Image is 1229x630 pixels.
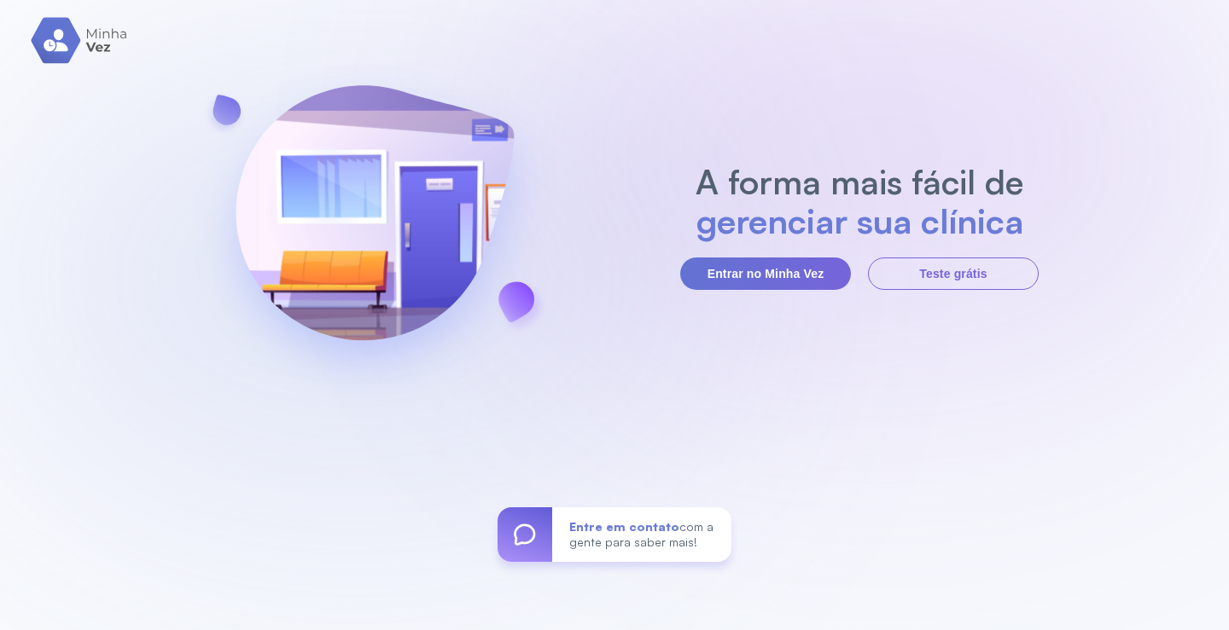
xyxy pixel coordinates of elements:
[680,257,851,290] button: Entrar no Minha Vez
[190,40,559,411] img: banner-login.svg
[687,201,1033,240] h2: gerenciar sua clínica
[687,162,1033,201] h2: A forma mais fácil de
[868,257,1039,290] button: Teste grátis
[552,507,731,562] div: com a gente para saber mais!
[498,507,731,562] a: Entre em contatocom a gente para saber mais!
[31,17,129,64] img: logo.svg
[569,519,679,534] span: Entre em contato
